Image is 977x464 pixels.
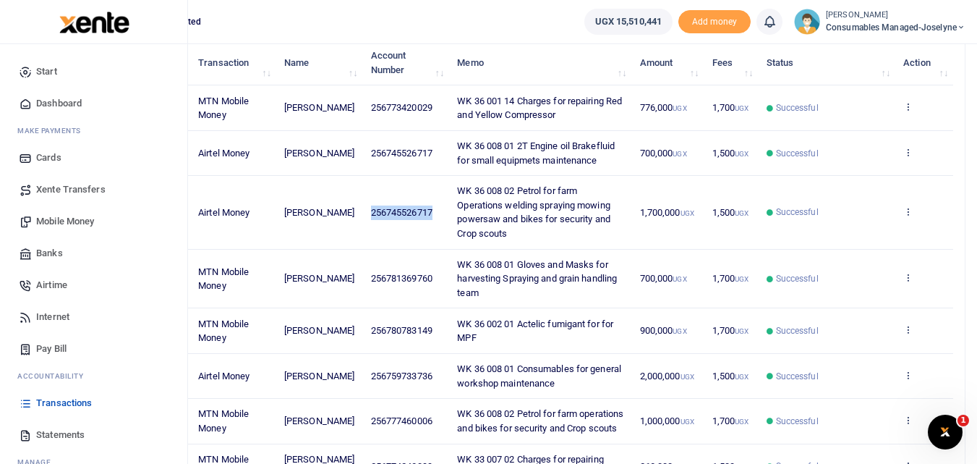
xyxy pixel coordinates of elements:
[584,9,673,35] a: UGX 15,510,441
[371,207,432,218] span: 256745526717
[36,182,106,197] span: Xente Transfers
[673,104,686,112] small: UGX
[579,9,678,35] li: Wallet ballance
[735,104,748,112] small: UGX
[284,102,354,113] span: [PERSON_NAME]
[794,9,820,35] img: profile-user
[640,325,687,336] span: 900,000
[371,416,432,426] span: 256777460006
[198,266,249,292] span: MTN Mobile Money
[826,21,965,34] span: Consumables managed-Joselyne
[36,428,85,442] span: Statements
[735,327,748,335] small: UGX
[371,371,432,381] span: 256759733736
[284,371,354,381] span: [PERSON_NAME]
[712,102,749,113] span: 1,700
[631,41,704,85] th: Amount: activate to sort column ascending
[198,371,249,381] span: Airtel Money
[776,147,819,160] span: Successful
[457,319,613,344] span: WK 36 002 01 Actelic fumigant for for MPF
[59,12,129,33] img: logo-large
[284,207,354,218] span: [PERSON_NAME]
[198,148,249,159] span: Airtel Money
[12,142,176,174] a: Cards
[276,41,363,85] th: Name: activate to sort column ascending
[12,301,176,333] a: Internet
[776,324,819,337] span: Successful
[284,148,354,159] span: [PERSON_NAME]
[735,150,748,158] small: UGX
[12,387,176,419] a: Transactions
[681,418,694,426] small: UGX
[712,207,749,218] span: 1,500
[776,101,819,114] span: Successful
[640,148,687,159] span: 700,000
[673,275,686,283] small: UGX
[198,319,249,344] span: MTN Mobile Money
[12,269,176,301] a: Airtime
[673,327,686,335] small: UGX
[457,185,610,239] span: WK 36 008 02 Petrol for farm Operations welding spraying mowing powersaw and bikes for security a...
[36,342,67,356] span: Pay Bill
[36,151,61,165] span: Cards
[12,333,176,365] a: Pay Bill
[36,310,69,324] span: Internet
[640,416,694,426] span: 1,000,000
[678,15,751,26] a: Add money
[36,64,57,79] span: Start
[678,10,751,34] span: Add money
[12,119,176,142] li: M
[371,102,432,113] span: 256773420029
[198,207,249,218] span: Airtel Money
[712,325,749,336] span: 1,700
[457,363,621,389] span: WK 36 008 01 Consumables for general workshop maintenance
[449,41,631,85] th: Memo: activate to sort column ascending
[362,41,449,85] th: Account Number: activate to sort column ascending
[678,10,751,34] li: Toup your wallet
[36,96,82,111] span: Dashboard
[371,273,432,284] span: 256781369760
[284,416,354,426] span: [PERSON_NAME]
[12,88,176,119] a: Dashboard
[895,41,953,85] th: Action: activate to sort column ascending
[776,415,819,428] span: Successful
[712,371,749,381] span: 1,500
[12,206,176,237] a: Mobile Money
[640,207,694,218] span: 1,700,000
[457,259,617,298] span: WK 36 008 01 Gloves and Masks for harvesting Spraying and grain handling team
[640,273,687,284] span: 700,000
[704,41,758,85] th: Fees: activate to sort column ascending
[36,246,63,261] span: Banks
[640,102,687,113] span: 776,000
[28,371,83,381] span: countability
[457,408,623,434] span: WK 36 008 02 Petrol for farm operations and bikes for security and Crop scouts
[12,237,176,269] a: Banks
[36,396,92,410] span: Transactions
[776,370,819,383] span: Successful
[190,41,276,85] th: Transaction: activate to sort column ascending
[776,272,819,285] span: Successful
[36,214,94,229] span: Mobile Money
[928,415,963,450] iframe: Intercom live chat
[198,96,249,121] span: MTN Mobile Money
[826,9,965,22] small: [PERSON_NAME]
[36,278,67,292] span: Airtime
[58,16,129,27] a: logo-small logo-large logo-large
[673,150,686,158] small: UGX
[681,373,694,381] small: UGX
[794,9,965,35] a: profile-user [PERSON_NAME] Consumables managed-Joselyne
[12,419,176,451] a: Statements
[735,418,748,426] small: UGX
[776,206,819,219] span: Successful
[284,273,354,284] span: [PERSON_NAME]
[712,148,749,159] span: 1,500
[371,148,432,159] span: 256745526717
[758,41,895,85] th: Status: activate to sort column ascending
[12,56,176,88] a: Start
[12,365,176,387] li: Ac
[595,14,662,29] span: UGX 15,510,441
[198,408,249,434] span: MTN Mobile Money
[712,416,749,426] span: 1,700
[640,371,694,381] span: 2,000,000
[284,325,354,336] span: [PERSON_NAME]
